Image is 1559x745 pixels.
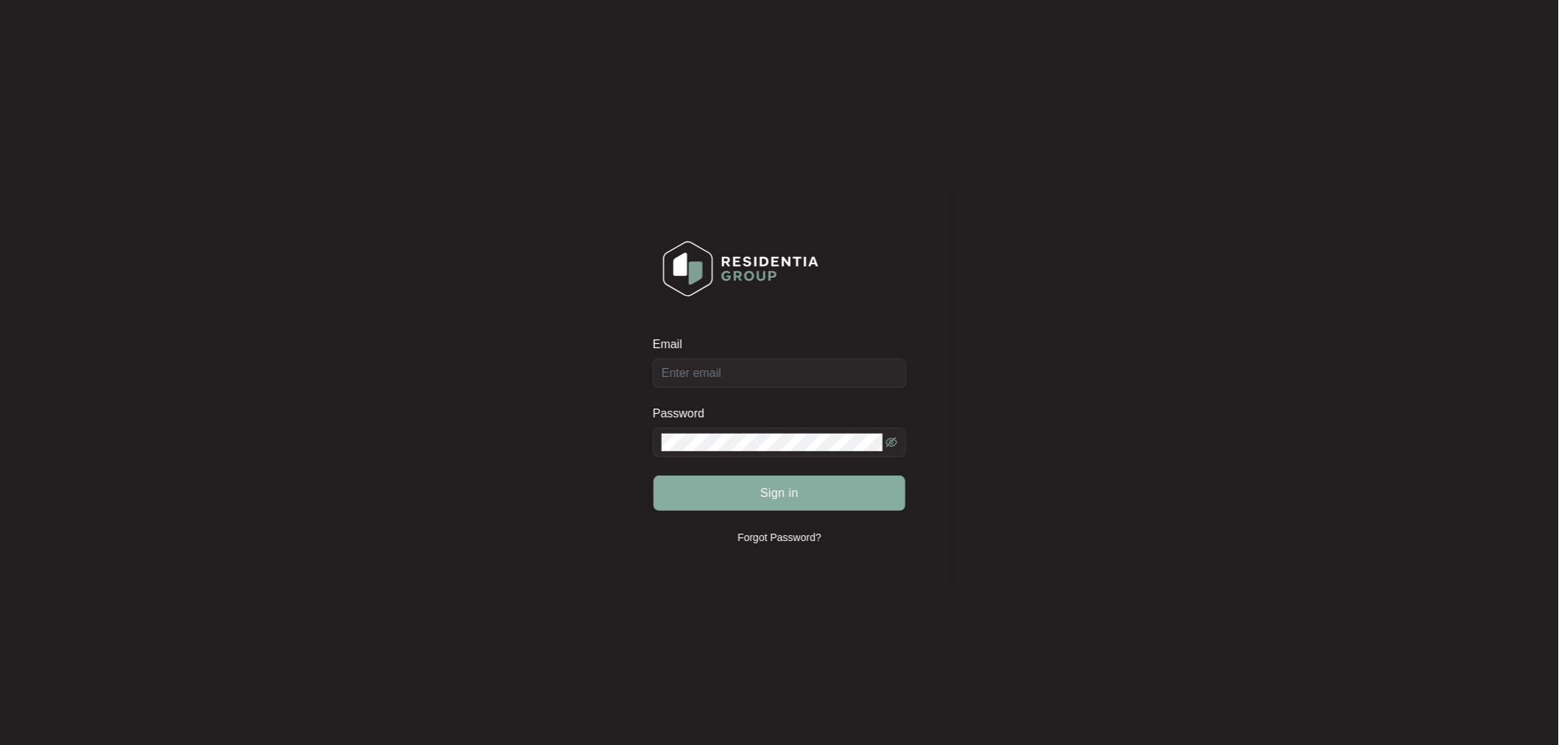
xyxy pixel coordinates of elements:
input: Password [662,434,883,451]
button: Sign in [654,476,905,511]
img: Login Logo [654,231,828,306]
input: Email [653,359,906,388]
label: Password [653,406,715,421]
span: eye-invisible [886,437,897,448]
span: Sign in [760,484,799,502]
label: Email [653,337,693,352]
p: Forgot Password? [738,530,821,545]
